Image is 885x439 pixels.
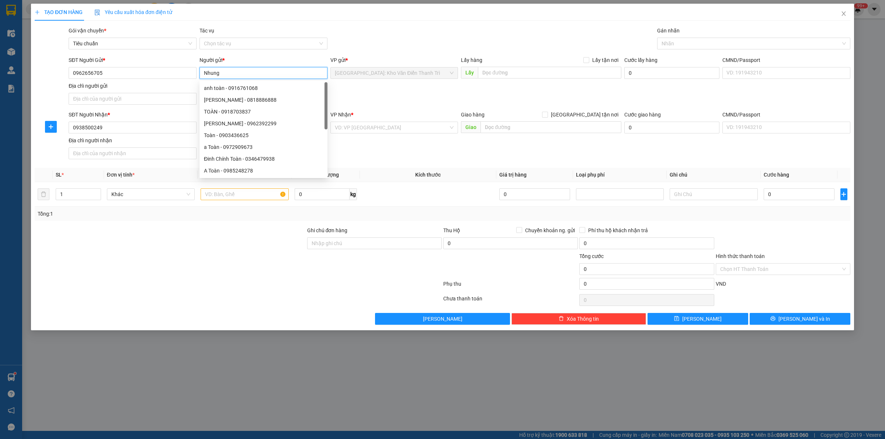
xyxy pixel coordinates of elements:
[461,67,478,79] span: Lấy
[204,131,323,139] div: Toàn - 0903436625
[201,188,288,200] input: VD: Bàn, Ghế
[716,253,765,259] label: Hình thức thanh toán
[461,112,485,118] span: Giao hàng
[585,226,651,234] span: Phí thu hộ khách nhận trả
[833,4,854,24] button: Close
[499,172,527,178] span: Giá trị hàng
[559,316,564,322] span: delete
[45,121,57,133] button: plus
[648,313,748,325] button: save[PERSON_NAME]
[307,237,442,249] input: Ghi chú đơn hàng
[69,82,197,90] div: Địa chỉ người gửi
[330,112,351,118] span: VP Nhận
[657,28,680,34] label: Gán nhãn
[423,315,462,323] span: [PERSON_NAME]
[69,28,106,34] span: Gói vận chuyển
[722,111,850,119] div: CMND/Passport
[841,11,847,17] span: close
[770,316,775,322] span: printer
[330,56,458,64] div: VP gửi
[204,155,323,163] div: Đinh Chính Toàn - 0346479938
[442,280,579,293] div: Phụ thu
[199,28,214,34] label: Tác vụ
[573,168,667,182] th: Loại phụ phí
[461,121,480,133] span: Giao
[764,172,789,178] span: Cước hàng
[38,210,341,218] div: Tổng: 1
[478,67,621,79] input: Dọc đường
[199,82,327,94] div: anh toàn - 0916761068
[199,165,327,177] div: A Toàn - 0985248278
[778,315,830,323] span: [PERSON_NAME] và In
[199,129,327,141] div: Toàn - 0903436625
[204,84,323,92] div: anh toàn - 0916761068
[204,167,323,175] div: A Toàn - 0985248278
[94,9,172,15] span: Yêu cầu xuất hóa đơn điện tử
[73,38,192,49] span: Tiêu chuẩn
[415,172,441,178] span: Kích thước
[69,136,197,144] div: Địa chỉ người nhận
[480,121,621,133] input: Dọc đường
[375,313,510,325] button: [PERSON_NAME]
[35,9,83,15] span: TẠO ĐƠN HÀNG
[199,153,327,165] div: Đinh Chính Toàn - 0346479938
[204,143,323,151] div: a Toàn - 0972909673
[199,94,327,106] div: Nguyễn Toàn - 0818886888
[204,119,323,128] div: [PERSON_NAME] - 0962392299
[69,56,197,64] div: SĐT Người Gửi
[624,112,661,118] label: Cước giao hàng
[38,188,49,200] button: delete
[722,56,850,64] div: CMND/Passport
[35,10,40,15] span: plus
[522,226,578,234] span: Chuyển khoản ng. gửi
[443,227,460,233] span: Thu Hộ
[841,191,847,197] span: plus
[204,108,323,116] div: TOÀN - 0918703837
[840,188,847,200] button: plus
[45,124,56,130] span: plus
[624,57,657,63] label: Cước lấy hàng
[716,281,726,287] span: VND
[511,313,646,325] button: deleteXóa Thông tin
[69,147,197,159] input: Địa chỉ của người nhận
[199,118,327,129] div: nguyễn toàn - 0962392299
[567,315,599,323] span: Xóa Thông tin
[548,111,621,119] span: [GEOGRAPHIC_DATA] tận nơi
[107,172,135,178] span: Đơn vị tính
[670,188,757,200] input: Ghi Chú
[69,111,197,119] div: SĐT Người Nhận
[199,56,327,64] div: Người gửi
[674,316,679,322] span: save
[442,295,579,307] div: Chưa thanh toán
[56,172,62,178] span: SL
[624,67,719,79] input: Cước lấy hàng
[307,227,348,233] label: Ghi chú đơn hàng
[69,93,197,105] input: Địa chỉ của người gửi
[204,96,323,104] div: [PERSON_NAME] - 0818886888
[579,253,604,259] span: Tổng cước
[461,57,482,63] span: Lấy hàng
[111,189,190,200] span: Khác
[199,141,327,153] div: a Toàn - 0972909673
[350,188,357,200] span: kg
[499,188,570,200] input: 0
[589,56,621,64] span: Lấy tận nơi
[750,313,850,325] button: printer[PERSON_NAME] và In
[335,67,454,79] span: Hà Nội: Kho Văn Điển Thanh Trì
[199,106,327,118] div: TOÀN - 0918703837
[667,168,760,182] th: Ghi chú
[682,315,722,323] span: [PERSON_NAME]
[624,122,719,133] input: Cước giao hàng
[94,10,100,15] img: icon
